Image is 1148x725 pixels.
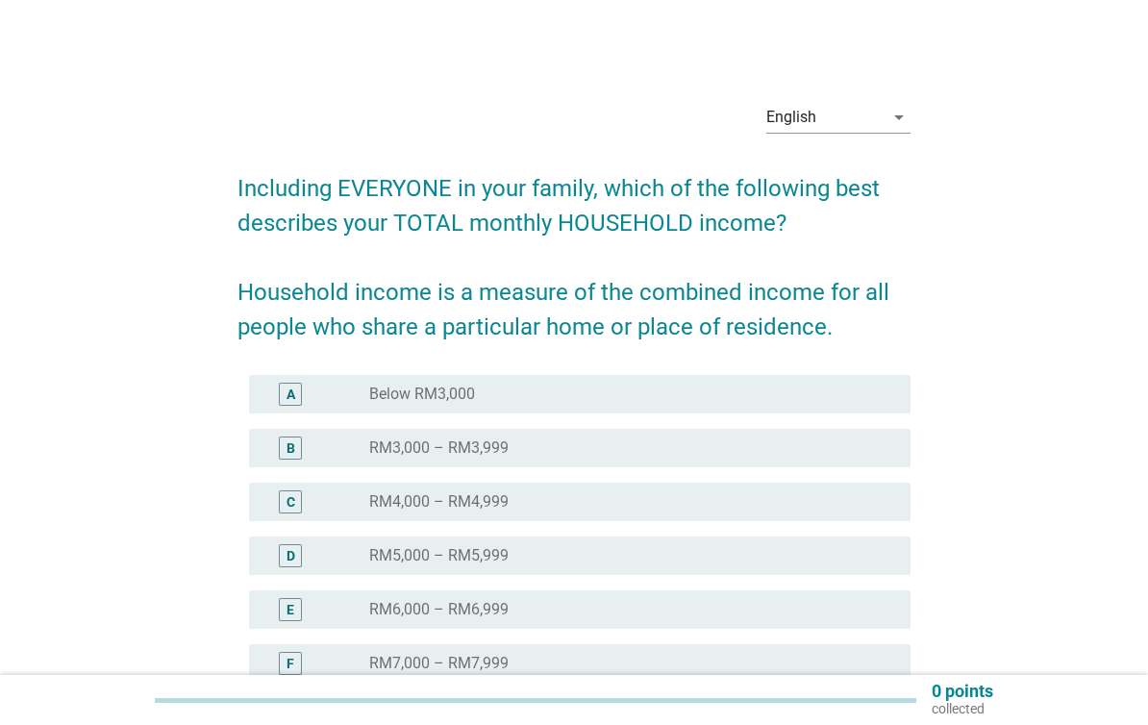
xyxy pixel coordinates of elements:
[369,438,509,458] label: RM3,000 – RM3,999
[287,492,295,512] div: C
[932,700,993,717] p: collected
[369,492,509,512] label: RM4,000 – RM4,999
[287,438,295,459] div: B
[287,385,295,405] div: A
[287,654,294,674] div: F
[287,546,295,566] div: D
[932,683,993,700] p: 0 points
[287,600,294,620] div: E
[237,152,911,344] h2: Including EVERYONE in your family, which of the following best describes your TOTAL monthly HOUSE...
[887,106,911,129] i: arrow_drop_down
[766,109,816,126] div: English
[369,546,509,565] label: RM5,000 – RM5,999
[369,654,509,673] label: RM7,000 – RM7,999
[369,385,475,404] label: Below RM3,000
[369,600,509,619] label: RM6,000 – RM6,999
